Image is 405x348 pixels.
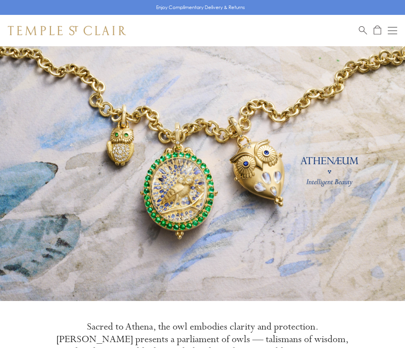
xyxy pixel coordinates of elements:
a: Open Shopping Bag [374,25,381,35]
a: Search [359,25,367,35]
img: Temple St. Clair [8,26,126,35]
p: Enjoy Complimentary Delivery & Returns [156,4,245,11]
button: Open navigation [388,26,397,35]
